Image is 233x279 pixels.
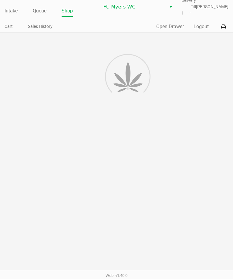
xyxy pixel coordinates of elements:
a: Queue [33,7,46,15]
button: Open Drawer [156,23,184,30]
a: Intake [5,7,18,15]
span: Web: v1.40.0 [106,273,127,278]
a: Shop [62,7,73,15]
span: [PERSON_NAME] [196,4,228,10]
span: Ft. Myers WC [103,3,163,11]
a: Cart [5,23,13,30]
button: Logout [194,23,209,30]
button: Select [166,2,175,12]
a: Sales History [28,23,52,30]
